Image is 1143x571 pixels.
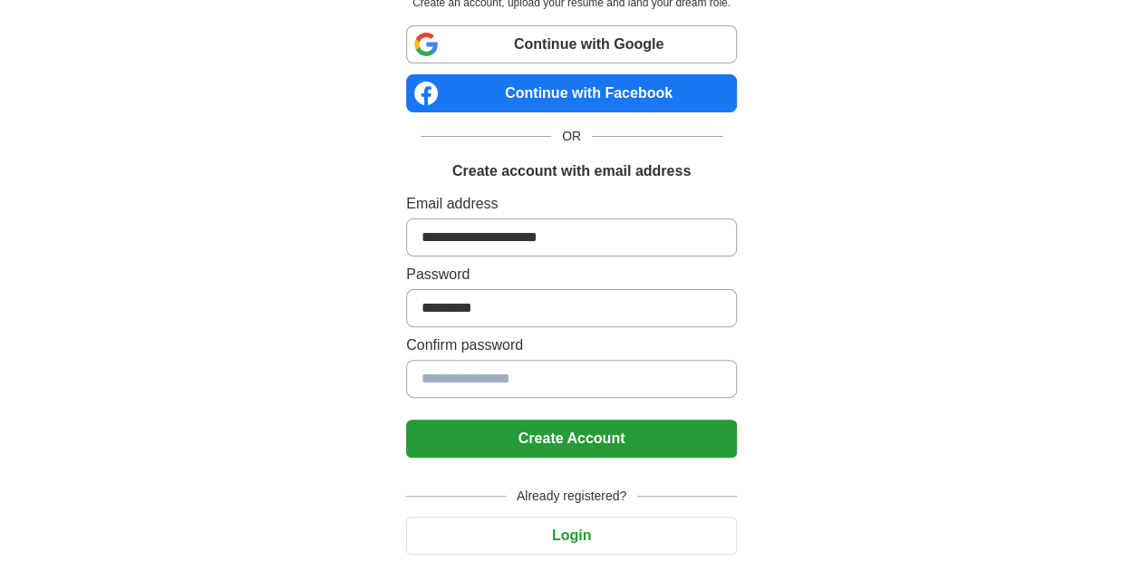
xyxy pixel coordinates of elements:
span: OR [551,127,592,146]
a: Login [406,527,737,543]
label: Confirm password [406,334,737,356]
span: Already registered? [506,487,637,506]
a: Continue with Google [406,25,737,63]
label: Email address [406,193,737,215]
button: Login [406,517,737,555]
h1: Create account with email address [452,160,691,182]
a: Continue with Facebook [406,74,737,112]
button: Create Account [406,420,737,458]
label: Password [406,264,737,285]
